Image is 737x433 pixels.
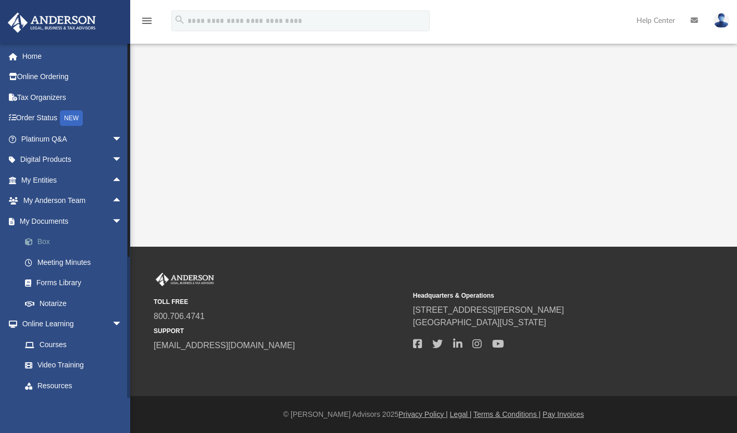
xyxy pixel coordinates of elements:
[7,46,138,67] a: Home
[15,252,138,273] a: Meeting Minutes
[130,409,737,420] div: © [PERSON_NAME] Advisors 2025
[7,314,133,335] a: Online Learningarrow_drop_down
[7,211,138,232] a: My Documentsarrow_drop_down
[141,20,153,27] a: menu
[60,110,83,126] div: NEW
[7,108,138,129] a: Order StatusNEW
[15,293,138,314] a: Notarize
[15,355,128,376] a: Video Training
[7,170,138,190] a: My Entitiesarrow_drop_up
[7,67,138,87] a: Online Ordering
[5,12,99,33] img: Anderson Advisors Platinum Portal
[7,87,138,108] a: Tax Organizers
[112,190,133,212] span: arrow_drop_up
[15,375,133,396] a: Resources
[15,334,133,355] a: Courses
[141,15,153,27] i: menu
[174,14,185,26] i: search
[398,410,448,418] a: Privacy Policy |
[714,13,729,28] img: User Pic
[473,410,541,418] a: Terms & Conditions |
[7,149,138,170] a: Digital Productsarrow_drop_down
[154,341,295,350] a: [EMAIL_ADDRESS][DOMAIN_NAME]
[413,318,546,327] a: [GEOGRAPHIC_DATA][US_STATE]
[413,291,665,300] small: Headquarters & Operations
[154,312,205,321] a: 800.706.4741
[15,232,138,252] a: Box
[112,129,133,150] span: arrow_drop_down
[154,326,406,336] small: SUPPORT
[413,305,564,314] a: [STREET_ADDRESS][PERSON_NAME]
[154,273,216,286] img: Anderson Advisors Platinum Portal
[7,129,138,149] a: Platinum Q&Aarrow_drop_down
[112,170,133,191] span: arrow_drop_up
[154,297,406,307] small: TOLL FREE
[543,410,584,418] a: Pay Invoices
[15,273,133,294] a: Forms Library
[112,211,133,232] span: arrow_drop_down
[450,410,472,418] a: Legal |
[112,396,133,417] span: arrow_drop_down
[7,190,133,211] a: My Anderson Teamarrow_drop_up
[7,396,138,417] a: Billingarrow_drop_down
[112,314,133,335] span: arrow_drop_down
[112,149,133,171] span: arrow_drop_down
